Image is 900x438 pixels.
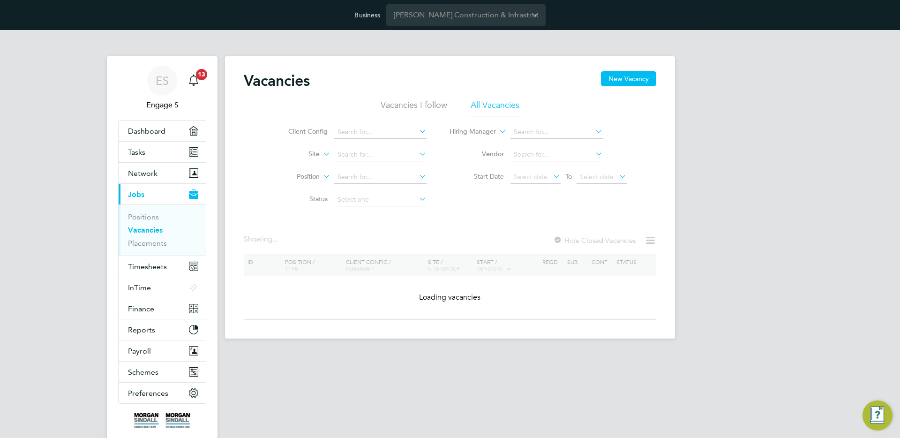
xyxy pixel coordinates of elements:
label: Status [274,195,328,203]
label: Client Config [274,127,328,136]
label: Vendor [450,150,504,158]
button: Finance [119,298,206,319]
span: Tasks [128,148,145,157]
span: Preferences [128,389,168,398]
label: Start Date [450,172,504,181]
span: Schemes [128,368,158,377]
span: Dashboard [128,127,165,136]
span: To [562,170,575,182]
button: New Vacancy [601,71,656,86]
button: InTime [119,277,206,298]
input: Select one [334,193,427,206]
li: Vacancies I follow [381,99,447,116]
a: 13 [184,66,203,96]
button: Engage Resource Center [862,400,892,430]
button: Preferences [119,383,206,403]
div: Showing [244,234,280,244]
label: Site [266,150,320,159]
div: Jobs [119,204,206,256]
span: InTime [128,283,151,292]
button: Payroll [119,340,206,361]
img: morgansindall-logo-retina.png [134,413,190,428]
label: Hide Closed Vacancies [553,236,636,245]
input: Search for... [510,126,603,139]
span: Network [128,169,157,178]
input: Search for... [334,126,427,139]
a: Go to home page [118,413,206,428]
h2: Vacancies [244,71,310,90]
a: Vacancies [128,226,163,234]
span: Select date [514,173,547,181]
li: All Vacancies [471,99,519,116]
button: Reports [119,319,206,340]
a: Tasks [119,142,206,162]
label: Position [266,172,320,181]
button: Jobs [119,184,206,204]
span: ... [273,234,278,244]
input: Search for... [334,171,427,184]
button: Schemes [119,362,206,382]
button: Network [119,163,206,183]
button: Timesheets [119,256,206,277]
a: Positions [128,212,159,221]
span: Reports [128,325,155,334]
span: Engage S [118,99,206,111]
a: ESEngage S [118,66,206,111]
span: Finance [128,304,154,313]
a: Placements [128,239,167,248]
input: Search for... [510,148,603,161]
span: Select date [580,173,614,181]
span: 13 [196,69,207,80]
a: Dashboard [119,121,206,141]
span: Jobs [128,190,144,199]
span: Payroll [128,347,151,355]
span: Timesheets [128,262,167,271]
input: Search for... [334,148,427,161]
label: Hiring Manager [442,127,496,136]
label: Business [354,11,380,19]
span: ES [156,75,169,87]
